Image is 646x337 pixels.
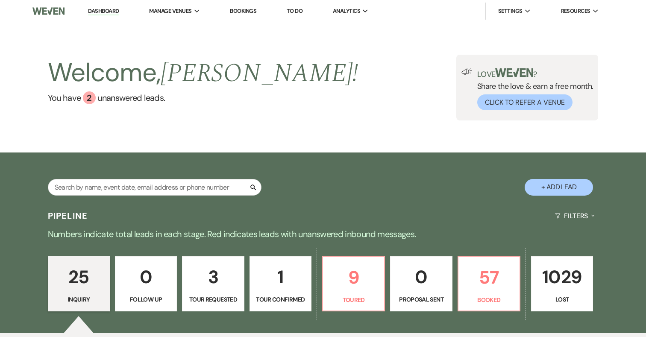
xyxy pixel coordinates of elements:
[120,295,171,304] p: Follow Up
[464,263,514,292] p: 57
[149,7,191,15] span: Manage Venues
[53,295,104,304] p: Inquiry
[48,210,88,222] h3: Pipeline
[53,263,104,291] p: 25
[230,7,256,15] a: Bookings
[531,256,593,312] a: 1029Lost
[390,256,452,312] a: 0Proposal Sent
[188,295,238,304] p: Tour Requested
[48,256,110,312] a: 25Inquiry
[48,179,261,196] input: Search by name, event date, email address or phone number
[322,256,385,312] a: 9Toured
[83,91,96,104] div: 2
[15,227,631,241] p: Numbers indicate total leads in each stage. Red indicates leads with unanswered inbound messages.
[48,91,358,104] a: You have 2 unanswered leads.
[120,263,171,291] p: 0
[182,256,244,312] a: 3Tour Requested
[255,263,306,291] p: 1
[537,295,587,304] p: Lost
[333,7,360,15] span: Analytics
[498,7,523,15] span: Settings
[188,263,238,291] p: 3
[48,55,358,91] h2: Welcome,
[396,295,446,304] p: Proposal Sent
[525,179,593,196] button: + Add Lead
[328,295,379,305] p: Toured
[287,7,302,15] a: To Do
[396,263,446,291] p: 0
[115,256,177,312] a: 0Follow Up
[255,295,306,304] p: Tour Confirmed
[464,295,514,305] p: Booked
[472,68,593,110] div: Share the love & earn a free month.
[552,205,598,227] button: Filters
[161,54,358,93] span: [PERSON_NAME] !
[561,7,590,15] span: Resources
[250,256,311,312] a: 1Tour Confirmed
[495,68,533,77] img: weven-logo-green.svg
[477,94,573,110] button: Click to Refer a Venue
[328,263,379,292] p: 9
[537,263,587,291] p: 1029
[32,2,65,20] img: Weven Logo
[88,7,119,15] a: Dashboard
[477,68,593,78] p: Love ?
[461,68,472,75] img: loud-speaker-illustration.svg
[458,256,520,312] a: 57Booked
